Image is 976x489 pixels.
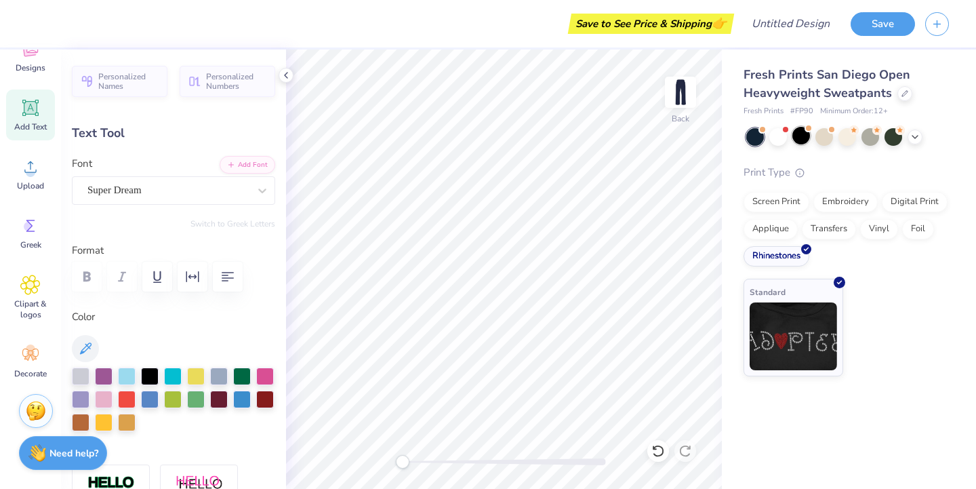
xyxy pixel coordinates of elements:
[72,156,92,172] label: Font
[744,246,809,267] div: Rhinestones
[72,243,275,258] label: Format
[8,298,53,320] span: Clipart & logos
[98,72,159,91] span: Personalized Names
[667,79,694,106] img: Back
[902,219,934,239] div: Foil
[860,219,898,239] div: Vinyl
[744,219,798,239] div: Applique
[672,113,689,125] div: Back
[14,121,47,132] span: Add Text
[206,72,267,91] span: Personalized Numbers
[820,106,888,117] span: Minimum Order: 12 +
[190,218,275,229] button: Switch to Greek Letters
[744,106,784,117] span: Fresh Prints
[20,239,41,250] span: Greek
[813,192,878,212] div: Embroidery
[49,447,98,460] strong: Need help?
[17,180,44,191] span: Upload
[750,302,837,370] img: Standard
[16,62,45,73] span: Designs
[220,156,275,174] button: Add Font
[72,309,275,325] label: Color
[744,165,949,180] div: Print Type
[790,106,813,117] span: # FP90
[882,192,948,212] div: Digital Print
[14,368,47,379] span: Decorate
[180,66,275,97] button: Personalized Numbers
[802,219,856,239] div: Transfers
[851,12,915,36] button: Save
[744,192,809,212] div: Screen Print
[750,285,786,299] span: Standard
[571,14,731,34] div: Save to See Price & Shipping
[72,124,275,142] div: Text Tool
[741,10,840,37] input: Untitled Design
[712,15,727,31] span: 👉
[744,66,910,101] span: Fresh Prints San Diego Open Heavyweight Sweatpants
[396,455,409,469] div: Accessibility label
[72,66,167,97] button: Personalized Names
